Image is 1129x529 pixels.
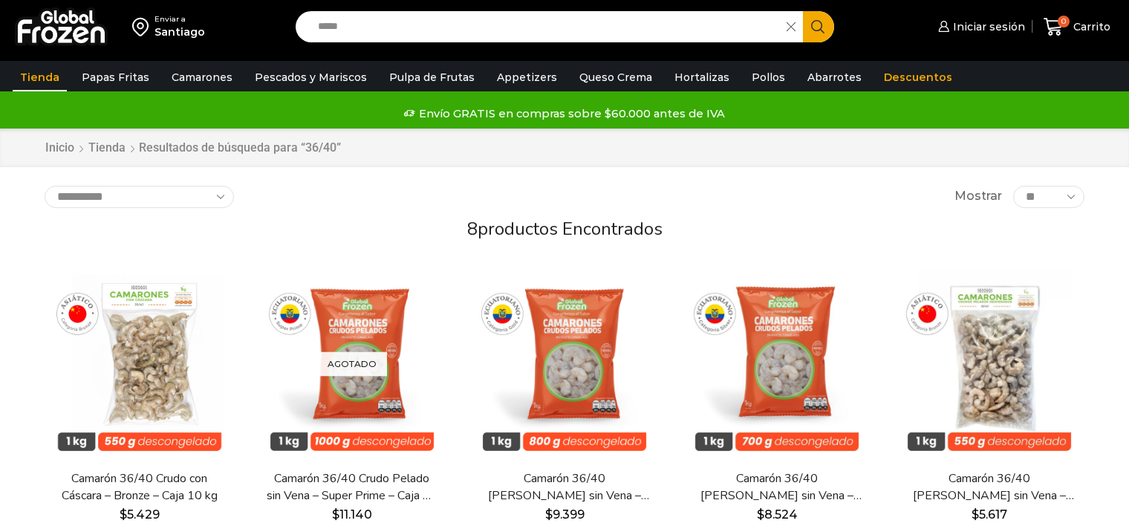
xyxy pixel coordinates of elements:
span: productos encontrados [478,217,663,241]
a: Camarón 36/40 Crudo Pelado sin Vena – Super Prime – Caja 10 kg [267,470,437,504]
span: 0 [1058,16,1070,27]
p: Agotado [317,351,387,376]
span: $ [545,507,553,522]
img: address-field-icon.svg [132,14,154,39]
button: Search button [803,11,834,42]
a: 0 Carrito [1040,10,1114,45]
span: Carrito [1070,19,1110,34]
a: Hortalizas [667,63,737,91]
span: $ [757,507,764,522]
span: $ [332,507,339,522]
span: $ [120,507,127,522]
a: Iniciar sesión [934,12,1025,42]
a: Pescados y Mariscos [247,63,374,91]
span: 8 [467,217,478,241]
nav: Breadcrumb [45,140,341,157]
h1: Resultados de búsqueda para “36/40” [139,140,341,155]
a: Camarón 36/40 [PERSON_NAME] sin Vena – Gold – Caja 10 kg [479,470,650,504]
a: Abarrotes [800,63,869,91]
bdi: 5.429 [120,507,160,522]
a: Papas Fritas [74,63,157,91]
span: Iniciar sesión [949,19,1025,34]
a: Camarón 36/40 [PERSON_NAME] sin Vena – Bronze – Caja 10 kg [904,470,1075,504]
a: Camarón 36/40 [PERSON_NAME] sin Vena – Silver – Caja 10 kg [692,470,862,504]
a: Pollos [744,63,793,91]
a: Queso Crema [572,63,660,91]
a: Tienda [88,140,126,157]
a: Tienda [13,63,67,91]
bdi: 9.399 [545,507,585,522]
bdi: 11.140 [332,507,372,522]
a: Appetizers [489,63,564,91]
bdi: 8.524 [757,507,798,522]
a: Pulpa de Frutas [382,63,482,91]
span: $ [972,507,979,522]
select: Pedido de la tienda [45,186,234,208]
a: Inicio [45,140,75,157]
div: Santiago [154,25,205,39]
a: Descuentos [876,63,960,91]
bdi: 5.617 [972,507,1007,522]
a: Camarón 36/40 Crudo con Cáscara – Bronze – Caja 10 kg [54,470,225,504]
a: Camarones [164,63,240,91]
span: Mostrar [954,188,1002,205]
div: Enviar a [154,14,205,25]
